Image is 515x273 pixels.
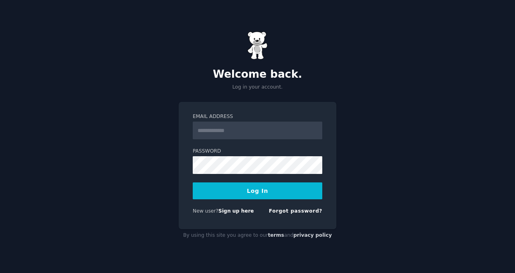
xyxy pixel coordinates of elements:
[193,113,322,120] label: Email Address
[179,68,336,81] h2: Welcome back.
[269,208,322,214] a: Forgot password?
[193,148,322,155] label: Password
[193,208,218,214] span: New user?
[179,84,336,91] p: Log in your account.
[247,31,268,60] img: Gummy Bear
[218,208,254,214] a: Sign up here
[193,182,322,199] button: Log In
[179,229,336,242] div: By using this site you agree to our and
[293,232,332,238] a: privacy policy
[268,232,284,238] a: terms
